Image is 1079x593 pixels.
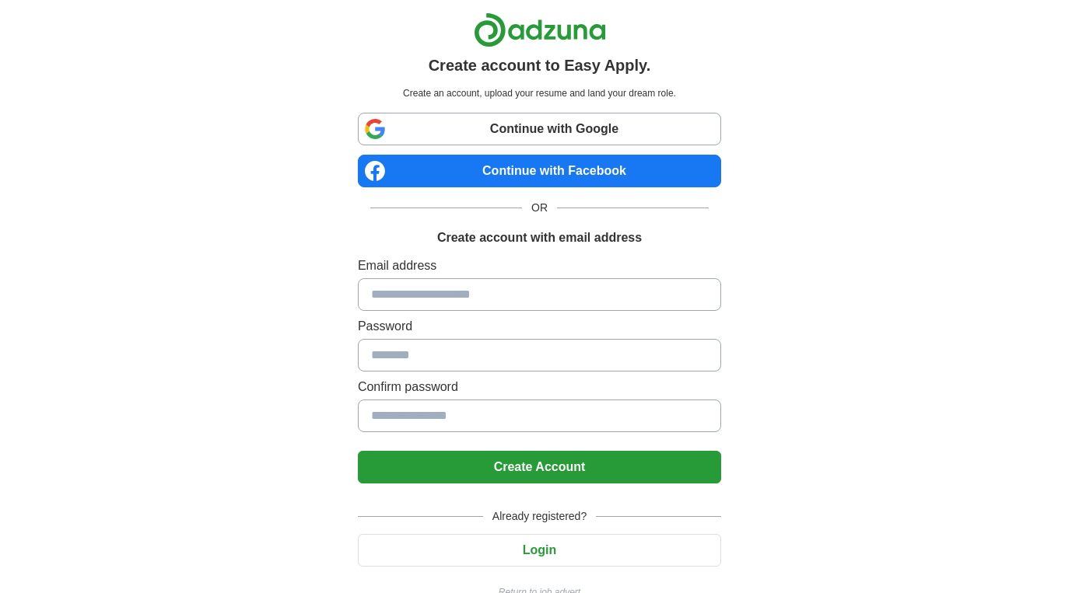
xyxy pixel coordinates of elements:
[358,534,721,567] button: Login
[358,113,721,145] a: Continue with Google
[429,54,651,77] h1: Create account to Easy Apply.
[361,86,718,100] p: Create an account, upload your resume and land your dream role.
[522,200,557,216] span: OR
[358,543,721,556] a: Login
[483,508,596,525] span: Already registered?
[437,228,642,247] h1: Create account with email address
[358,256,721,275] label: Email address
[358,451,721,483] button: Create Account
[358,378,721,396] label: Confirm password
[358,155,721,187] a: Continue with Facebook
[474,12,606,47] img: Adzuna logo
[358,317,721,336] label: Password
